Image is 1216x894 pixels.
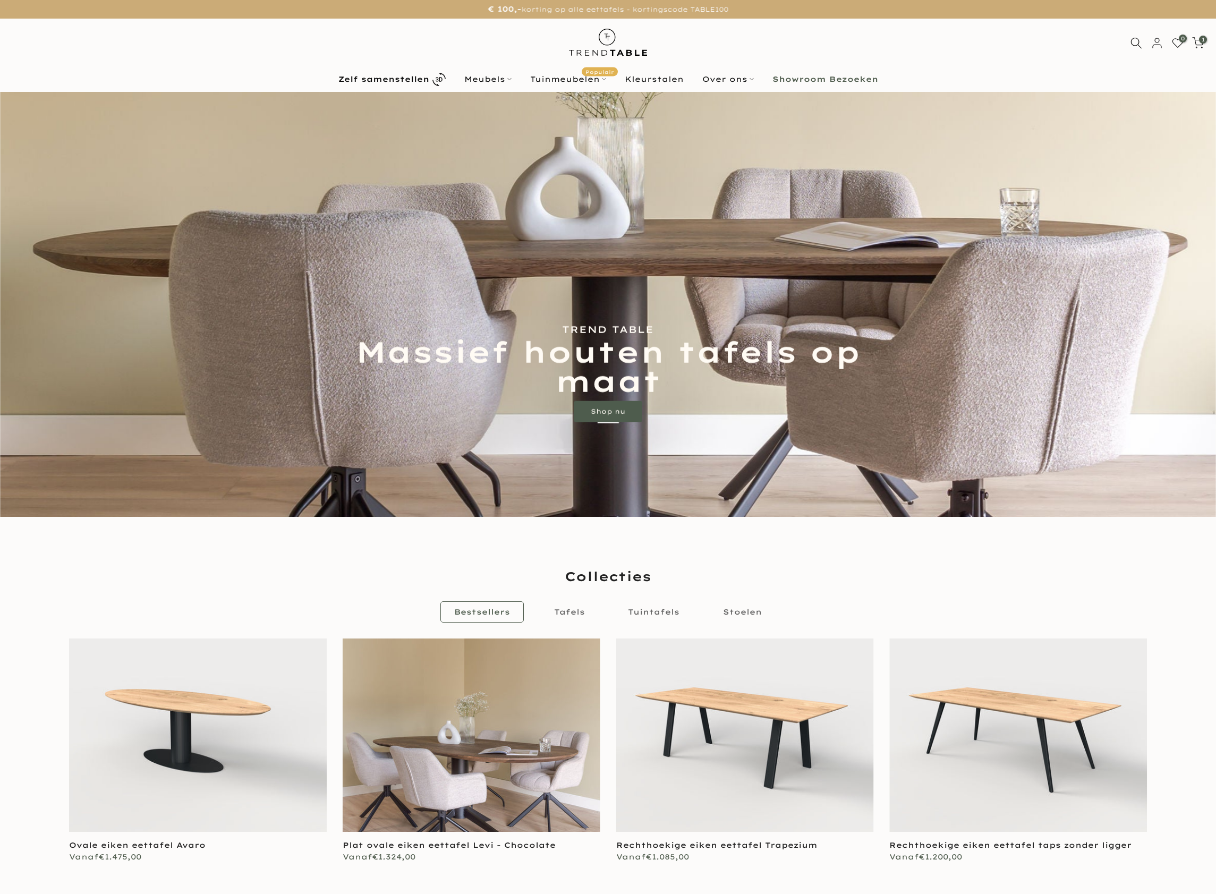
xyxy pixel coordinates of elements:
span: Tafels [554,607,585,617]
a: Stoelen [709,601,776,623]
span: Bestsellers [454,607,510,617]
span: Vanaf [69,852,99,861]
span: Collecties [565,567,651,585]
strong: € 100,- [488,4,521,14]
span: Tuintafels [628,607,679,617]
p: korting op alle eettafels - kortingscode TABLE100 [13,3,1203,16]
b: Showroom Bezoeken [772,75,878,83]
a: Ovale eiken eettafel Avaro [69,840,206,849]
a: Tafels [540,601,599,623]
a: Rechthoekige eiken eettafel taps zonder ligger [889,840,1132,849]
a: Zelf samenstellen [329,70,455,89]
a: Tuintafels [614,601,693,623]
span: 0 [1179,35,1187,42]
a: Kleurstalen [615,73,693,86]
a: Showroom Bezoeken [763,73,887,86]
a: TuinmeubelenPopulair [521,73,615,86]
div: €1.475,00 [69,850,327,863]
a: Plat ovale eiken eettafel Levi - Chocolate [343,840,556,849]
a: Meubels [455,73,521,86]
a: Over ons [693,73,763,86]
span: Vanaf [616,852,646,861]
span: 1 [1199,36,1207,44]
span: Populair [582,67,618,76]
img: trend-table [562,19,654,66]
a: Bestsellers [440,601,524,623]
span: Vanaf [343,852,372,861]
a: 0 [1172,37,1184,49]
a: Rechthoekige eiken eettafel Trapezium [616,840,818,849]
span: Stoelen [723,607,762,617]
a: 1 [1192,37,1204,49]
div: €1.324,00 [343,850,600,863]
div: €1.085,00 [616,850,874,863]
b: Zelf samenstellen [338,75,429,83]
div: €1.200,00 [889,850,1147,863]
span: Vanaf [889,852,919,861]
a: Shop nu [574,401,642,422]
